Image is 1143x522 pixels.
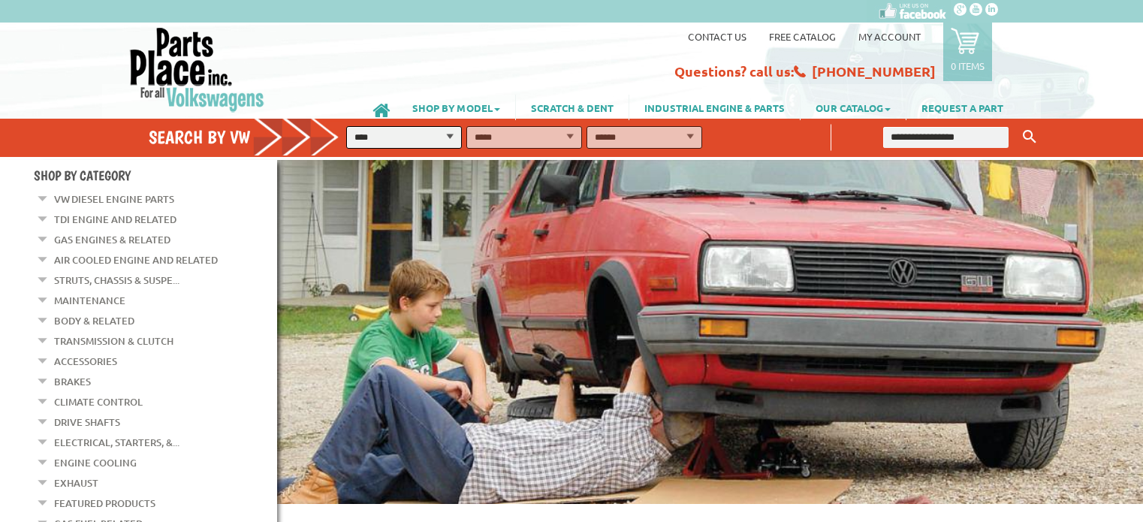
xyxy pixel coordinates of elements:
[54,433,179,452] a: Electrical, Starters, &...
[54,230,170,249] a: Gas Engines & Related
[769,30,836,43] a: Free Catalog
[688,30,746,43] a: Contact us
[54,473,98,493] a: Exhaust
[54,250,218,270] a: Air Cooled Engine and Related
[906,95,1018,120] a: REQUEST A PART
[54,392,143,412] a: Climate Control
[54,311,134,330] a: Body & Related
[1018,125,1041,149] button: Keyword Search
[54,331,173,351] a: Transmission & Clutch
[951,59,985,72] p: 0 items
[54,453,137,472] a: Engine Cooling
[54,372,91,391] a: Brakes
[128,26,266,113] img: Parts Place Inc!
[54,493,155,513] a: Featured Products
[54,189,174,209] a: VW Diesel Engine Parts
[149,126,354,148] h4: Search by VW
[54,412,120,432] a: Drive Shafts
[801,95,906,120] a: OUR CATALOG
[54,210,176,229] a: TDI Engine and Related
[397,95,515,120] a: SHOP BY MODEL
[516,95,629,120] a: SCRATCH & DENT
[277,160,1143,504] img: First slide [900x500]
[943,23,992,81] a: 0 items
[34,167,277,183] h4: Shop By Category
[54,291,125,310] a: Maintenance
[54,270,179,290] a: Struts, Chassis & Suspe...
[858,30,921,43] a: My Account
[54,352,117,371] a: Accessories
[629,95,800,120] a: INDUSTRIAL ENGINE & PARTS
